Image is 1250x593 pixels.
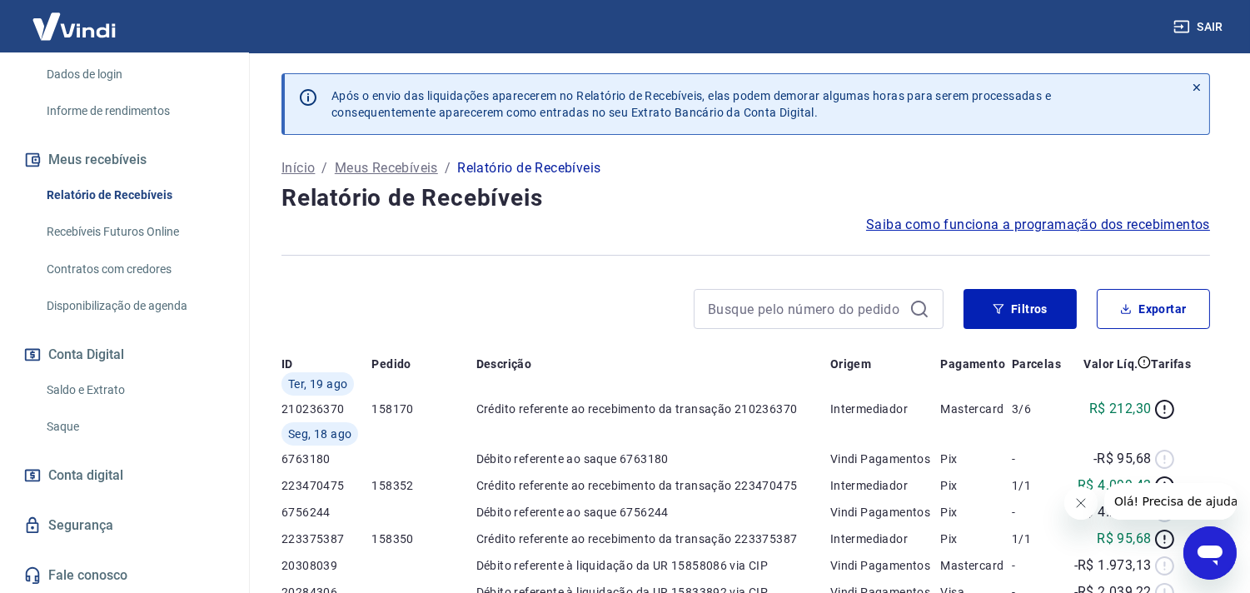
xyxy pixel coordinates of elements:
a: Segurança [20,507,229,544]
img: Vindi [20,1,128,52]
span: Seg, 18 ago [288,426,351,442]
p: Após o envio das liquidações aparecerem no Relatório de Recebíveis, elas podem demorar algumas ho... [331,87,1051,121]
p: Débito referente ao saque 6763180 [476,451,830,467]
p: Pagamento [940,356,1005,372]
a: Saiba como funciona a programação dos recebimentos [866,215,1210,235]
p: 158352 [371,477,476,494]
a: Conta digital [20,457,229,494]
p: R$ 95,68 [1097,529,1151,549]
p: -R$ 95,68 [1093,449,1152,469]
p: Origem [830,356,871,372]
p: Mastercard [940,401,1012,417]
p: Pix [940,531,1012,547]
p: Pedido [371,356,411,372]
p: Crédito referente ao recebimento da transação 223375387 [476,531,830,547]
a: Dados de login [40,57,229,92]
p: - [1012,504,1066,521]
button: Exportar [1097,289,1210,329]
p: Tarifas [1151,356,1191,372]
p: 223470475 [281,477,371,494]
p: Mastercard [940,557,1012,574]
p: R$ 4.099,43 [1078,476,1151,496]
p: Descrição [476,356,532,372]
a: Contratos com credores [40,252,229,287]
p: 210236370 [281,401,371,417]
button: Filtros [964,289,1077,329]
p: Intermediador [830,531,941,547]
iframe: Fechar mensagem [1064,486,1098,520]
p: 20308039 [281,557,371,574]
p: Crédito referente ao recebimento da transação 210236370 [476,401,830,417]
p: 6763180 [281,451,371,467]
button: Meus recebíveis [20,142,229,178]
iframe: Mensagem da empresa [1104,483,1237,520]
a: Início [281,158,315,178]
span: Olá! Precisa de ajuda? [10,12,140,25]
p: / [321,158,327,178]
a: Informe de rendimentos [40,94,229,128]
a: Saldo e Extrato [40,373,229,407]
p: - [1012,557,1066,574]
p: 223375387 [281,531,371,547]
button: Conta Digital [20,336,229,373]
p: Vindi Pagamentos [830,451,941,467]
p: Débito referente à liquidação da UR 15858086 via CIP [476,557,830,574]
h4: Relatório de Recebíveis [281,182,1210,215]
iframe: Botão para abrir a janela de mensagens [1183,526,1237,580]
p: - [1012,451,1066,467]
button: Sair [1170,12,1230,42]
a: Meus Recebíveis [335,158,438,178]
p: Relatório de Recebíveis [457,158,600,178]
a: Saque [40,410,229,444]
p: Débito referente ao saque 6756244 [476,504,830,521]
p: ID [281,356,293,372]
p: / [445,158,451,178]
p: Vindi Pagamentos [830,504,941,521]
p: -R$ 1.973,13 [1074,556,1152,576]
p: 3/6 [1012,401,1066,417]
p: Crédito referente ao recebimento da transação 223470475 [476,477,830,494]
span: Conta digital [48,464,123,487]
p: Intermediador [830,401,941,417]
p: Vindi Pagamentos [830,557,941,574]
p: 1/1 [1012,477,1066,494]
a: Relatório de Recebíveis [40,178,229,212]
p: Intermediador [830,477,941,494]
span: Ter, 19 ago [288,376,347,392]
p: Pix [940,477,1012,494]
p: Parcelas [1012,356,1061,372]
p: 6756244 [281,504,371,521]
p: Pix [940,451,1012,467]
p: Valor Líq. [1083,356,1138,372]
p: Pix [940,504,1012,521]
input: Busque pelo número do pedido [708,296,903,321]
p: 158170 [371,401,476,417]
a: Recebíveis Futuros Online [40,215,229,249]
a: Disponibilização de agenda [40,289,229,323]
p: 158350 [371,531,476,547]
p: 1/1 [1012,531,1066,547]
p: R$ 212,30 [1089,399,1152,419]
